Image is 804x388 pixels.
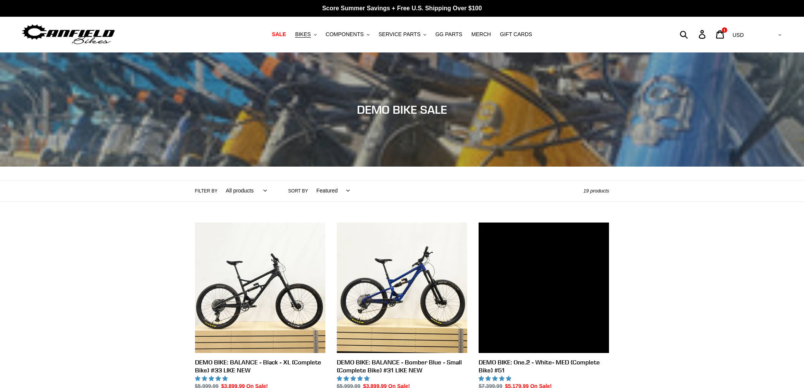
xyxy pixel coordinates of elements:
span: MERCH [471,31,491,38]
span: GG PARTS [435,31,462,38]
span: SERVICE PARTS [379,31,420,38]
a: 1 [712,26,729,43]
span: COMPONENTS [326,31,364,38]
button: SERVICE PARTS [375,29,430,40]
img: Canfield Bikes [21,22,116,46]
span: 19 products [584,188,609,194]
a: GIFT CARDS [496,29,536,40]
span: DEMO BIKE SALE [357,103,447,116]
span: BIKES [295,31,311,38]
a: MERCH [468,29,495,40]
span: SALE [272,31,286,38]
label: Filter by [195,188,218,194]
a: SALE [268,29,290,40]
button: COMPONENTS [322,29,373,40]
span: 1 [723,28,725,32]
label: Sort by [288,188,308,194]
input: Search [684,26,703,43]
span: GIFT CARDS [500,31,532,38]
button: BIKES [291,29,320,40]
a: GG PARTS [431,29,466,40]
